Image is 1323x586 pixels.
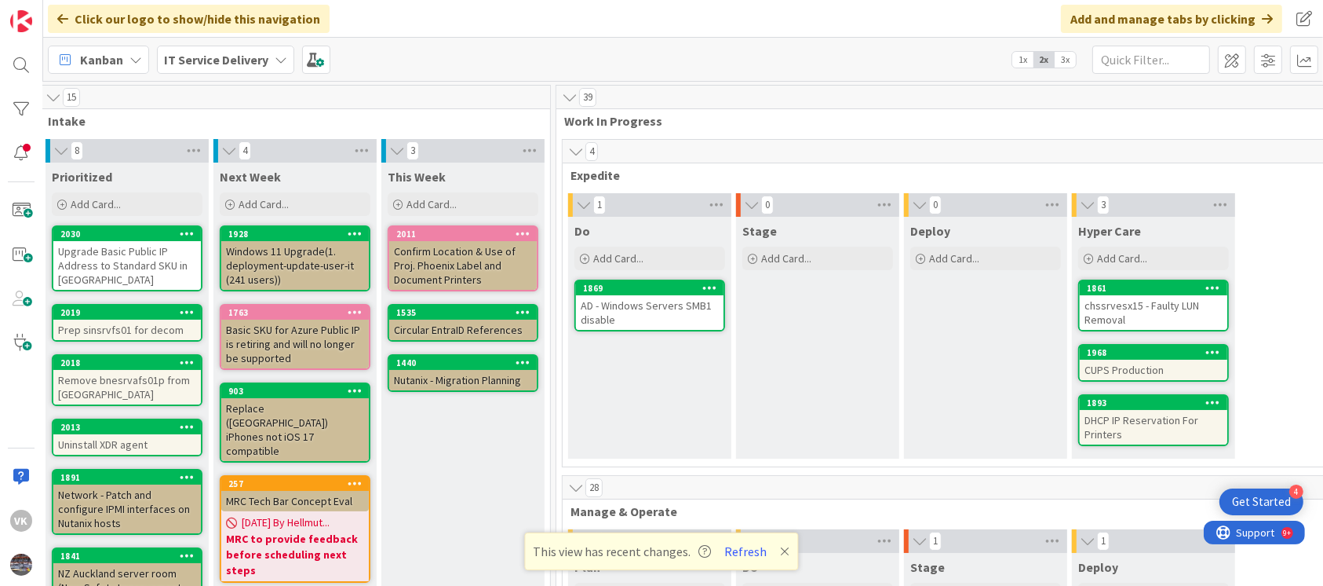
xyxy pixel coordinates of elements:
div: Basic SKU for Azure Public IP is retiring and will no longer be supported [221,320,369,368]
img: Visit kanbanzone.com [10,10,32,32]
div: 1841 [53,549,201,563]
span: 3x [1055,52,1076,68]
div: 903 [228,386,369,397]
a: 1861chssrvesx15 - Faulty LUN Removal [1078,280,1229,331]
div: 1928Windows 11 Upgrade(1. deployment-update-user-it (241 users)) [221,227,369,290]
div: 1440Nutanix - Migration Planning [389,356,537,390]
div: 2011Confirm Location & Use of Proj. Phoenix Label and Document Printers [389,227,537,290]
div: Prep sinsrvfs01 for decom [53,320,201,340]
a: 2011Confirm Location & Use of Proj. Phoenix Label and Document Printers [388,225,538,291]
span: Add Card... [929,251,979,266]
span: This view has recent changes. [534,542,712,561]
div: 1763 [221,306,369,320]
div: 1891 [60,472,201,483]
button: Refresh [720,541,773,562]
div: Get Started [1232,494,1291,510]
div: 1440 [396,357,537,368]
div: 4 [1289,485,1303,499]
span: Next Week [220,169,281,185]
a: 1893DHCP IP Reservation For Printers [1078,394,1229,446]
div: 1928 [228,229,369,240]
a: 1440Nutanix - Migration Planning [388,354,538,392]
a: 1928Windows 11 Upgrade(1. deployment-update-user-it (241 users)) [220,225,370,291]
span: 0 [929,196,942,214]
span: 39 [579,88,596,107]
span: 1 [593,532,606,551]
div: Remove bnesrvafs01p from [GEOGRAPHIC_DATA] [53,370,201,405]
div: 257 [221,477,369,491]
div: 1869AD - Windows Servers SMB1 disable [576,281,723,330]
div: 1893 [1087,397,1227,408]
div: 1535Circular EntraID References [389,306,537,340]
div: 1869 [576,281,723,295]
div: 1968 [1087,347,1227,358]
span: 1 [929,532,942,551]
span: 3 [1097,196,1110,214]
div: Uninstall XDR agent [53,434,201,455]
div: 2019 [53,306,201,320]
div: 1928 [221,227,369,241]
span: This Week [388,169,446,185]
a: 2030Upgrade Basic Public IP Address to Standard SKU in [GEOGRAPHIC_DATA] [52,225,202,291]
div: Windows 11 Upgrade(1. deployment-update-user-it (241 users)) [221,241,369,290]
div: 1968 [1080,346,1227,360]
div: Confirm Location & Use of Proj. Phoenix Label and Document Printers [389,241,537,290]
span: Kanban [80,50,123,69]
div: 1861 [1080,281,1227,295]
div: 257 [228,478,369,489]
a: 257MRC Tech Bar Concept Eval[DATE] By Hellmut...MRC to provide feedback before scheduling next steps [220,475,370,583]
span: Prioritized [52,169,112,185]
span: Intake [48,113,530,129]
div: 2011 [396,229,537,240]
div: 1535 [396,307,537,318]
a: 1891Network - Patch and configure IPMI interfaces on Nutanix hosts [52,469,202,535]
a: 1763Basic SKU for Azure Public IP is retiring and will no longer be supported [220,304,370,370]
span: 1 [1097,532,1110,551]
span: [DATE] By Hellmut... [242,515,330,531]
div: 2030Upgrade Basic Public IP Address to Standard SKU in [GEOGRAPHIC_DATA] [53,227,201,290]
div: 1891 [53,471,201,485]
div: Nutanix - Migration Planning [389,370,537,390]
span: 25 [761,532,778,551]
span: Add Card... [71,197,121,211]
span: 4 [239,141,251,160]
a: 903Replace ([GEOGRAPHIC_DATA]) iPhones not iOS 17 compatible [220,383,370,463]
div: 2013 [60,422,201,433]
div: 1891Network - Patch and configure IPMI interfaces on Nutanix hosts [53,471,201,533]
div: AD - Windows Servers SMB1 disable [576,295,723,330]
span: Stage [742,223,777,239]
div: 1763Basic SKU for Azure Public IP is retiring and will no longer be supported [221,306,369,368]
span: Hyper Care [1078,223,1141,239]
div: 1763 [228,307,369,318]
div: 1869 [583,283,723,294]
a: 1968CUPS Production [1078,344,1229,382]
div: 257MRC Tech Bar Concept Eval [221,477,369,511]
div: MRC Tech Bar Concept Eval [221,491,369,511]
div: 2018Remove bnesrvafs01p from [GEOGRAPHIC_DATA] [53,356,201,405]
b: IT Service Delivery [164,52,268,68]
div: VK [10,510,32,532]
span: 3 [406,141,419,160]
span: Add Card... [1097,251,1147,266]
div: 1841 [60,551,201,562]
div: 2013 [53,420,201,434]
span: Support [33,2,71,21]
span: 1x [1012,52,1033,68]
div: 2019 [60,307,201,318]
div: 2018 [53,356,201,370]
img: avatar [10,554,32,576]
div: 2030 [53,227,201,241]
div: 9+ [79,6,87,19]
div: Network - Patch and configure IPMI interfaces on Nutanix hosts [53,485,201,533]
span: 2x [1033,52,1055,68]
div: 2030 [60,229,201,240]
div: CUPS Production [1080,360,1227,380]
div: 1893DHCP IP Reservation For Printers [1080,396,1227,445]
div: 1861 [1087,283,1227,294]
div: 2019Prep sinsrvfs01 for decom [53,306,201,340]
div: Click our logo to show/hide this navigation [48,5,330,33]
a: 2018Remove bnesrvafs01p from [GEOGRAPHIC_DATA] [52,354,202,406]
span: Do [574,223,590,239]
span: Add Card... [761,251,811,266]
input: Quick Filter... [1092,46,1210,74]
